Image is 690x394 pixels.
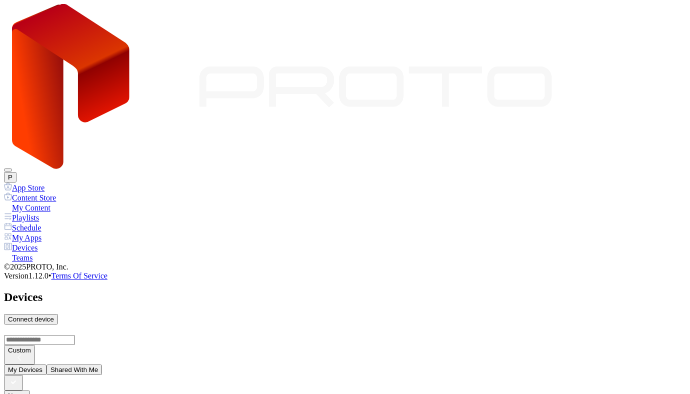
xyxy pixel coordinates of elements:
button: Shared With Me [46,364,102,375]
button: P [4,172,16,182]
a: Playlists [4,212,686,222]
a: Teams [4,252,686,262]
div: Connect device [8,315,54,323]
span: Version 1.12.0 • [4,271,51,280]
button: Connect device [4,314,58,324]
a: My Content [4,202,686,212]
a: Devices [4,242,686,252]
a: Content Store [4,192,686,202]
a: Schedule [4,222,686,232]
div: © 2025 PROTO, Inc. [4,262,686,271]
div: Custom [8,346,31,354]
a: My Apps [4,232,686,242]
a: App Store [4,182,686,192]
a: Terms Of Service [51,271,108,280]
button: My Devices [4,364,46,375]
button: Custom [4,345,35,364]
h2: Devices [4,290,686,304]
